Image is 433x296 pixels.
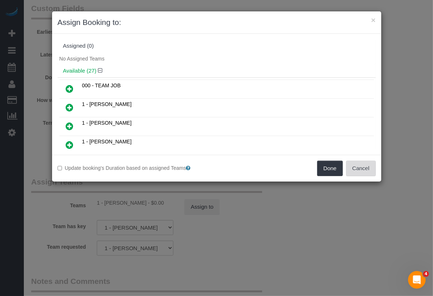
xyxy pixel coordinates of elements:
[82,139,132,145] span: 1 - [PERSON_NAME]
[82,120,132,126] span: 1 - [PERSON_NAME]
[371,16,375,24] button: ×
[82,83,121,88] span: 000 - TEAM JOB
[63,43,370,49] div: Assigned (0)
[59,56,104,62] span: No Assigned Teams
[58,164,211,172] label: Update booking's Duration based on assigned Teams
[346,161,376,176] button: Cancel
[58,166,62,171] input: Update booking's Duration based on assigned Teams
[423,271,429,277] span: 4
[317,161,343,176] button: Done
[408,271,426,289] iframe: Intercom live chat
[58,17,376,28] h3: Assign Booking to:
[63,68,370,74] h4: Available (27)
[82,101,132,107] span: 1 - [PERSON_NAME]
